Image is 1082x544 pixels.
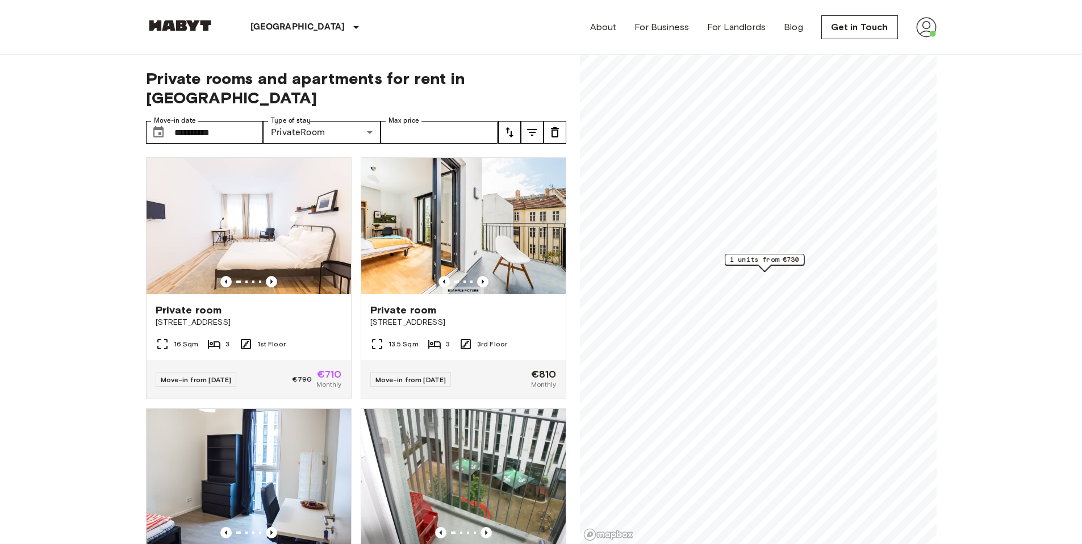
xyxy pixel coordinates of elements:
span: 13.5 Sqm [388,339,419,349]
div: PrivateRoom [263,121,381,144]
span: Private room [370,303,437,317]
a: Get in Touch [821,15,898,39]
img: Marketing picture of unit DE-01-019-03Q [361,158,566,294]
span: Private rooms and apartments for rent in [GEOGRAPHIC_DATA] [146,69,566,107]
button: Choose date, selected date is 1 Dec 2025 [147,121,170,144]
span: €790 [293,374,312,384]
span: 1 units from €730 [730,254,799,265]
label: Max price [388,116,419,125]
label: Type of stay [271,116,311,125]
span: 3 [446,339,450,349]
span: 3rd Floor [477,339,507,349]
button: tune [544,121,566,144]
label: Move-in date [154,116,196,125]
span: Private room [156,303,222,317]
a: For Landlords [707,20,766,34]
button: Previous image [266,276,277,287]
button: Previous image [477,276,488,287]
button: Previous image [438,276,450,287]
button: Previous image [266,527,277,538]
a: Mapbox logo [583,528,633,541]
button: Previous image [220,527,232,538]
button: tune [498,121,521,144]
a: Blog [784,20,803,34]
button: Previous image [220,276,232,287]
button: Previous image [435,527,446,538]
div: Map marker [725,254,804,271]
span: 3 [225,339,229,349]
span: €810 [531,369,557,379]
button: Previous image [481,527,492,538]
span: 1st Floor [257,339,286,349]
span: [STREET_ADDRESS] [370,317,557,328]
p: [GEOGRAPHIC_DATA] [250,20,345,34]
a: About [590,20,617,34]
span: €710 [317,369,342,379]
a: Marketing picture of unit DE-01-019-03QPrevious imagePrevious imagePrivate room[STREET_ADDRESS]13... [361,157,566,399]
a: For Business [634,20,689,34]
button: tune [521,121,544,144]
img: avatar [916,17,937,37]
span: 16 Sqm [174,339,199,349]
a: Marketing picture of unit DE-01-022-001-02HPrevious imagePrevious imagePrivate room[STREET_ADDRES... [146,157,352,399]
img: Habyt [146,20,214,31]
img: Marketing picture of unit DE-01-022-001-02H [147,158,351,294]
span: [STREET_ADDRESS] [156,317,342,328]
span: Move-in from [DATE] [161,375,232,384]
span: Monthly [531,379,556,390]
span: Monthly [316,379,341,390]
span: Move-in from [DATE] [375,375,446,384]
